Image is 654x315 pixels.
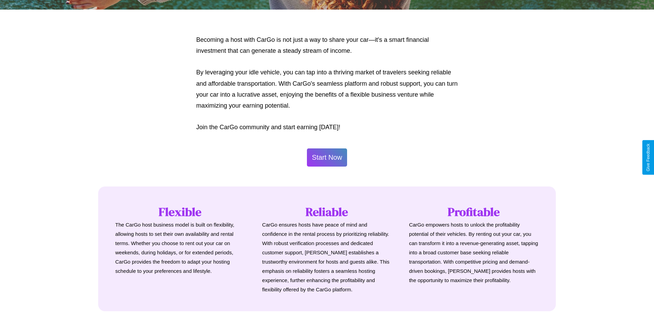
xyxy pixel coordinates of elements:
h1: Flexible [115,204,245,220]
p: The CarGo host business model is built on flexibility, allowing hosts to set their own availabili... [115,220,245,276]
h1: Profitable [409,204,539,220]
p: CarGo ensures hosts have peace of mind and confidence in the rental process by prioritizing relia... [262,220,392,294]
p: By leveraging your idle vehicle, you can tap into a thriving market of travelers seeking reliable... [196,67,458,111]
p: CarGo empowers hosts to unlock the profitability potential of their vehicles. By renting out your... [409,220,539,285]
p: Becoming a host with CarGo is not just a way to share your car—it's a smart financial investment ... [196,34,458,57]
button: Start Now [307,148,347,167]
p: Join the CarGo community and start earning [DATE]! [196,122,458,133]
div: Give Feedback [646,144,651,171]
h1: Reliable [262,204,392,220]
